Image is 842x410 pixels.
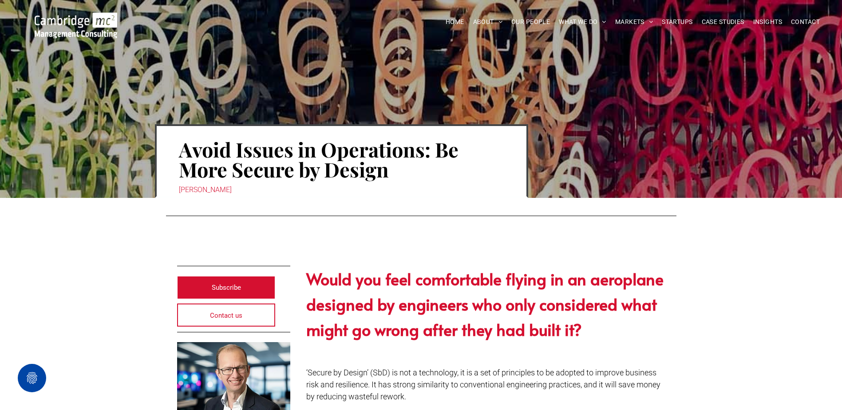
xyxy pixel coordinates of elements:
span: ‘Secure by Design’ (SbD) is not a technology, it is a set of principles to be adopted to improve ... [306,368,660,401]
span: Subscribe [212,276,241,299]
h1: Avoid Issues in Operations: Be More Secure by Design [179,138,504,180]
a: STARTUPS [657,15,697,29]
a: CASE STUDIES [697,15,749,29]
a: HOME [441,15,469,29]
a: WHAT WE DO [554,15,611,29]
span: Contact us [210,304,242,327]
a: MARKETS [611,15,657,29]
a: Contact us [177,304,276,327]
a: OUR PEOPLE [507,15,554,29]
a: CONTACT [787,15,824,29]
img: Go to Homepage [35,12,117,38]
span: Would you feel comfortable flying in an aeroplane designed by engineers who only considered what ... [306,268,664,340]
a: INSIGHTS [749,15,787,29]
div: [PERSON_NAME] [179,184,504,196]
a: ABOUT [469,15,507,29]
a: Subscribe [177,276,276,299]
